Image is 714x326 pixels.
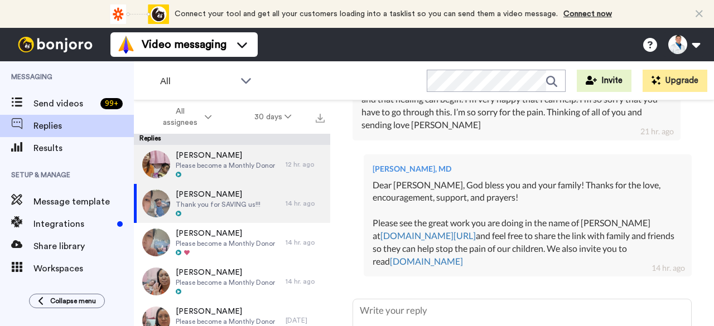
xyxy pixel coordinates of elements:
[134,134,330,145] div: Replies
[176,228,275,239] span: [PERSON_NAME]
[100,98,123,109] div: 99 +
[286,277,325,286] div: 14 hr. ago
[312,109,328,125] button: Export all results that match these filters now.
[563,10,612,18] a: Connect now
[13,37,97,52] img: bj-logo-header-white.svg
[176,150,275,161] span: [PERSON_NAME]
[176,161,275,170] span: Please become a Monthly Donor
[33,142,134,155] span: Results
[286,160,325,169] div: 12 hr. ago
[142,189,170,217] img: 6faf67f2-1680-487c-a75e-5dbd327e0876-thumb.jpg
[286,199,325,208] div: 14 hr. ago
[176,278,275,287] span: Please become a Monthly Donor
[175,10,558,18] span: Connect your tool and get all your customers loading into a tasklist so you can send them a video...
[176,306,275,317] span: [PERSON_NAME]
[33,262,134,275] span: Workspaces
[134,145,330,184] a: [PERSON_NAME]Please become a Monthly Donor12 hr. ago
[640,126,674,137] div: 21 hr. ago
[176,317,275,326] span: Please become a Monthly Donor
[176,200,260,209] span: Thank you for SAVING us!!!
[160,75,235,88] span: All
[286,316,325,325] div: [DATE]
[142,150,170,178] img: 4a8a6b2b-54c8-425b-9d69-3a8a79630ffa-thumb.jpg
[577,70,631,92] button: Invite
[373,163,683,174] div: [PERSON_NAME], MD
[316,114,325,123] img: export.svg
[50,296,96,305] span: Collapse menu
[286,238,325,247] div: 14 hr. ago
[142,267,170,295] img: 1d9211b5-0d65-4add-885f-715fa864eda2-thumb.jpg
[390,256,463,266] a: [DOMAIN_NAME]
[142,37,226,52] span: Video messaging
[33,217,113,231] span: Integrations
[373,179,683,268] div: Dear [PERSON_NAME], God bless you and your family! Thanks for the love, encouragement, support, a...
[652,262,685,274] div: 14 hr. ago
[134,184,330,223] a: [PERSON_NAME]Thank you for SAVING us!!!14 hr. ago
[33,97,96,110] span: Send videos
[176,189,260,200] span: [PERSON_NAME]
[29,294,105,308] button: Collapse menu
[33,240,134,253] span: Share library
[380,230,476,241] a: [DOMAIN_NAME][URL]
[33,195,134,208] span: Message template
[157,106,202,128] span: All assignees
[142,228,170,256] img: ede576e9-8762-4fa0-9191-b795cf921a1d-thumb.jpg
[108,4,169,24] div: animation
[176,267,275,278] span: [PERSON_NAME]
[233,107,313,127] button: 30 days
[117,36,135,53] img: vm-color.svg
[134,262,330,301] a: [PERSON_NAME]Please become a Monthly Donor14 hr. ago
[134,223,330,262] a: [PERSON_NAME]Please become a Monthly Donor14 hr. ago
[176,239,275,248] span: Please become a Monthly Donor
[643,70,707,92] button: Upgrade
[33,119,134,133] span: Replies
[136,101,233,133] button: All assignees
